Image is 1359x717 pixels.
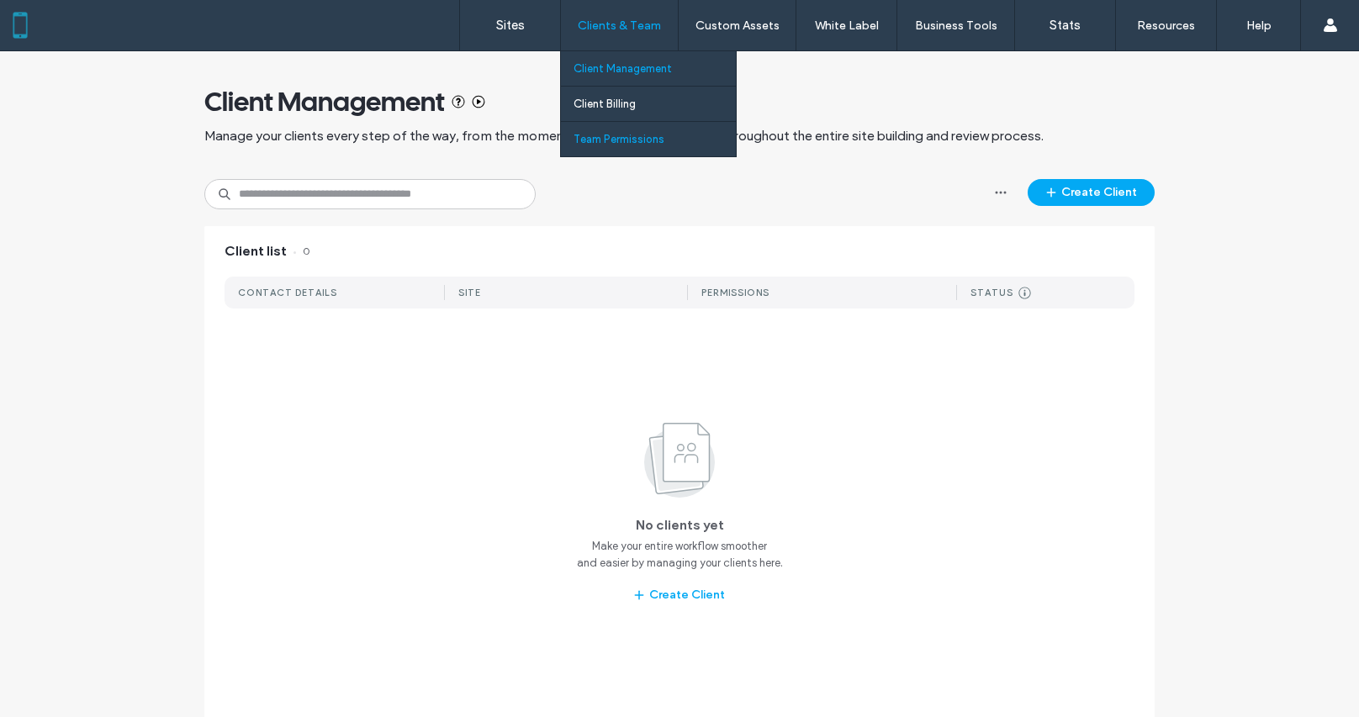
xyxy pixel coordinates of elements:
span: Help [38,12,72,27]
span: 0 [293,242,309,261]
div: SITE [458,287,481,298]
div: PERMISSIONS [701,287,769,298]
div: CONTACT DETAILS [238,287,337,298]
span: Client list [225,242,287,261]
span: Manage your clients every step of the way, from the moment they become prospects throughout the e... [204,127,1044,145]
span: Make your entire workflow smoother and easier by managing your clients here. [577,538,783,572]
a: Team Permissions [574,122,736,156]
label: Sites [496,18,525,33]
label: Business Tools [915,18,997,33]
label: Client Billing [574,98,636,110]
label: Clients & Team [578,18,661,33]
div: STATUS [970,287,1013,298]
label: Team Permissions [574,133,664,145]
label: Client Management [574,62,672,75]
label: Stats [1050,18,1081,33]
span: Client Management [204,85,445,119]
label: Resources [1137,18,1195,33]
button: Create Client [619,582,740,609]
a: Client Billing [574,87,736,121]
span: No clients yet [636,517,724,533]
button: Create Client [1028,179,1155,206]
label: Custom Assets [695,18,780,33]
label: White Label [815,18,879,33]
a: Client Management [574,51,736,86]
label: Help [1246,18,1272,33]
